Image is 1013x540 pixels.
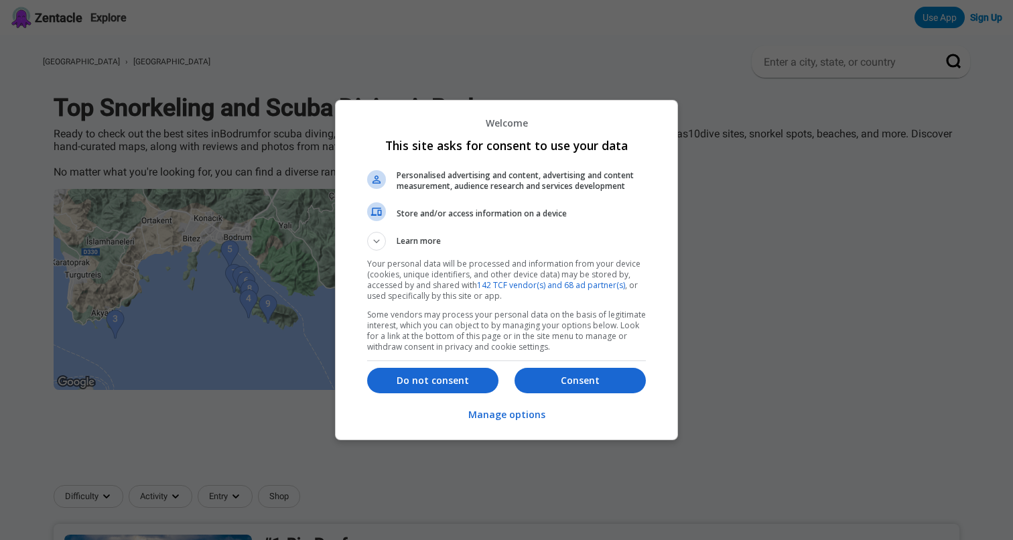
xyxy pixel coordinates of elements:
p: Your personal data will be processed and information from your device (cookies, unique identifier... [367,259,646,301]
h1: This site asks for consent to use your data [367,137,646,153]
p: Some vendors may process your personal data on the basis of legitimate interest, which you can ob... [367,310,646,352]
span: Store and/or access information on a device [397,208,646,219]
span: Learn more [397,235,441,251]
button: Do not consent [367,368,498,393]
p: Manage options [468,408,545,421]
span: Personalised advertising and content, advertising and content measurement, audience research and ... [397,170,646,192]
button: Consent [515,368,646,393]
button: Manage options [468,401,545,429]
p: Do not consent [367,374,498,387]
button: Learn more [367,232,646,251]
p: Consent [515,374,646,387]
div: This site asks for consent to use your data [335,100,678,440]
p: Welcome [367,117,646,129]
a: 142 TCF vendor(s) and 68 ad partner(s) [477,279,625,291]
